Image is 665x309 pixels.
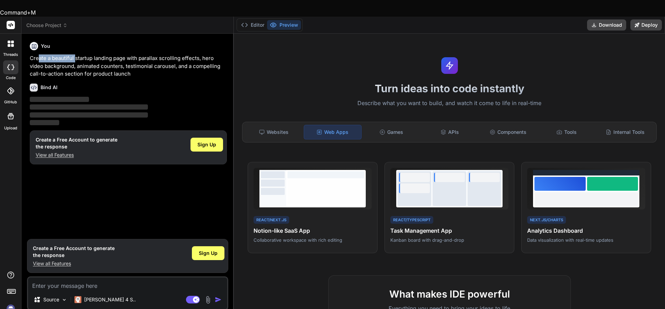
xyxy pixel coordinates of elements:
div: Websites [245,125,302,139]
button: Editor [238,20,267,30]
button: Preview [267,20,301,30]
h6: Bind AI [41,84,57,91]
img: attachment [204,296,212,304]
label: GitHub [4,99,17,105]
h4: Analytics Dashboard [527,226,645,235]
span: Choose Project [26,22,68,29]
p: Data visualization with real-time updates [527,237,645,243]
h1: Turn ideas into code instantly [238,82,661,95]
p: Source [43,296,59,303]
p: Collaborative workspace with rich editing [254,237,372,243]
label: Upload [4,125,17,131]
h4: Task Management App [390,226,508,235]
div: Web Apps [304,125,362,139]
img: icon [215,296,222,303]
div: Components [480,125,537,139]
div: Internal Tools [596,125,654,139]
p: Describe what you want to build, and watch it come to life in real-time [238,99,661,108]
span: ‌ [30,112,148,118]
span: ‌ [30,97,89,102]
label: code [6,75,16,81]
img: Claude 4 Sonnet [74,296,81,303]
p: View all Features [36,152,117,158]
span: Sign Up [199,250,218,257]
label: threads [3,52,18,58]
p: [PERSON_NAME] 4 S.. [84,296,136,303]
div: Next.js/Charts [527,216,566,224]
h1: Create a Free Account to generate the response [36,136,117,150]
div: React/Next.js [254,216,289,224]
div: APIs [421,125,478,139]
span: Sign Up [197,141,216,148]
div: Games [363,125,420,139]
h6: You [41,43,50,50]
button: Download [587,19,626,31]
div: React/TypeScript [390,216,433,224]
img: Pick Models [61,297,67,303]
div: Tools [538,125,595,139]
h1: Create a Free Account to generate the response [33,245,115,259]
p: Kanban board with drag-and-drop [390,237,508,243]
h4: Notion-like SaaS App [254,226,372,235]
p: Create a beautiful startup landing page with parallax scrolling effects, hero video background, a... [30,54,227,78]
p: View all Features [33,260,115,267]
span: ‌ [30,104,148,110]
button: Deploy [630,19,662,31]
span: ‌ [30,120,59,125]
h2: What makes IDE powerful [340,287,559,301]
